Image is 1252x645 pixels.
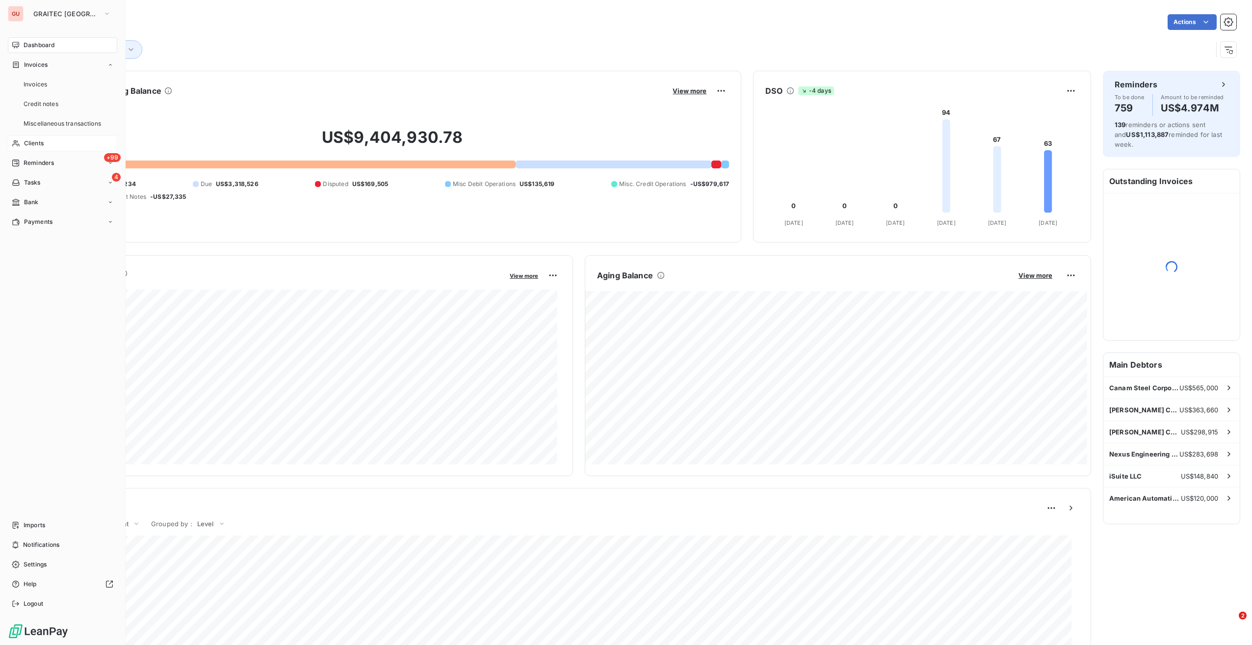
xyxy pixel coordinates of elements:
h4: US$4.974M [1161,100,1224,116]
button: View more [670,86,709,95]
span: View more [1018,271,1052,279]
iframe: Intercom live chat [1219,612,1242,635]
span: Canam Steel Corporation ([GEOGRAPHIC_DATA]) [1109,384,1179,392]
tspan: [DATE] [887,219,905,226]
a: Help [8,576,117,592]
span: Dashboard [24,41,54,50]
span: 4 [112,173,121,182]
span: Clients [24,139,44,148]
span: US$298,915 [1181,428,1219,436]
span: Notifications [23,540,59,549]
h6: DSO [765,85,782,97]
button: View more [507,271,541,280]
span: To be done [1115,94,1145,100]
span: Payments [24,217,52,226]
span: View more [673,87,706,95]
span: US$169,505 [352,180,389,188]
span: Misc. Credit Operations [619,180,686,188]
h6: Reminders [1115,79,1157,90]
span: Help [24,580,37,589]
button: View more [1016,271,1055,280]
span: +99 [104,153,121,162]
button: Actions [1168,14,1217,30]
span: GRAITEC [GEOGRAPHIC_DATA] [33,10,99,18]
tspan: [DATE] [988,219,1007,226]
span: -4 days [798,86,834,95]
span: reminders or actions sent and reminded for last week. [1115,121,1222,148]
span: US$135,619 [520,180,555,188]
span: US$3,318,526 [216,180,259,188]
span: US$1,113,887 [1126,131,1169,138]
span: Miscellaneous transactions [24,119,101,128]
span: [PERSON_NAME] Construction [1109,428,1181,436]
h6: Aging Balance [597,269,653,281]
span: Nexus Engineering Group LLC [1109,450,1179,458]
span: Invoices [24,60,48,69]
span: Settings [24,560,47,569]
h6: Main Debtors [1103,353,1240,376]
span: Tasks [24,178,41,187]
span: US$283,698 [1179,450,1219,458]
img: Logo LeanPay [8,623,69,639]
span: Imports [24,521,45,530]
span: Amount to be reminded [1161,94,1224,100]
span: 139 [1115,121,1125,129]
span: US$148,840 [1181,472,1219,480]
h2: US$9,404,930.78 [55,128,729,157]
h6: Outstanding Invoices [1103,169,1240,193]
span: Bank [24,198,39,207]
span: iSuite LLC [1109,472,1142,480]
tspan: [DATE] [784,219,803,226]
span: Invoices [24,80,47,89]
span: Reminders [24,159,54,167]
span: Credit notes [24,100,58,108]
span: Misc Debit Operations [453,180,516,188]
h4: 759 [1115,100,1145,116]
span: View more [510,272,538,279]
span: US$120,000 [1181,494,1219,502]
tspan: [DATE] [835,219,854,226]
span: US$565,000 [1179,384,1219,392]
span: Disputed [323,180,348,188]
span: US$363,660 [1179,406,1219,414]
span: Due [201,180,212,188]
span: Monthly Revenue [55,279,503,290]
tspan: [DATE] [937,219,956,226]
span: -US$27,335 [150,192,186,201]
tspan: [DATE] [1039,219,1058,226]
span: Level [197,520,214,528]
span: Logout [24,599,43,608]
span: Grouped by : [151,520,192,528]
span: -US$979,617 [690,180,730,188]
span: 2 [1239,612,1247,619]
span: American Automatic Sprinkler - collection agency [1109,494,1181,502]
span: [PERSON_NAME] Company [1109,406,1179,414]
div: GU [8,6,24,22]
